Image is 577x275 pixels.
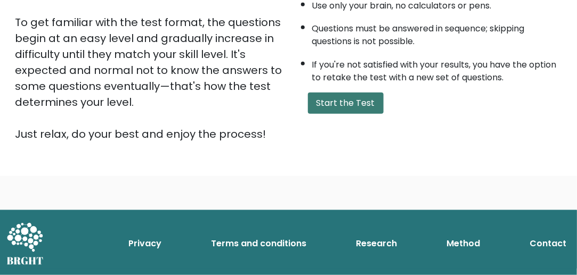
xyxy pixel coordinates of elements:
a: Method [442,233,484,254]
a: Terms and conditions [207,233,311,254]
button: Start the Test [308,93,384,114]
a: Contact [525,233,571,254]
a: Research [352,233,401,254]
a: Privacy [124,233,166,254]
li: Questions must be answered in sequence; skipping questions is not possible. [312,17,563,48]
li: If you're not satisfied with your results, you have the option to retake the test with a new set ... [312,53,563,84]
